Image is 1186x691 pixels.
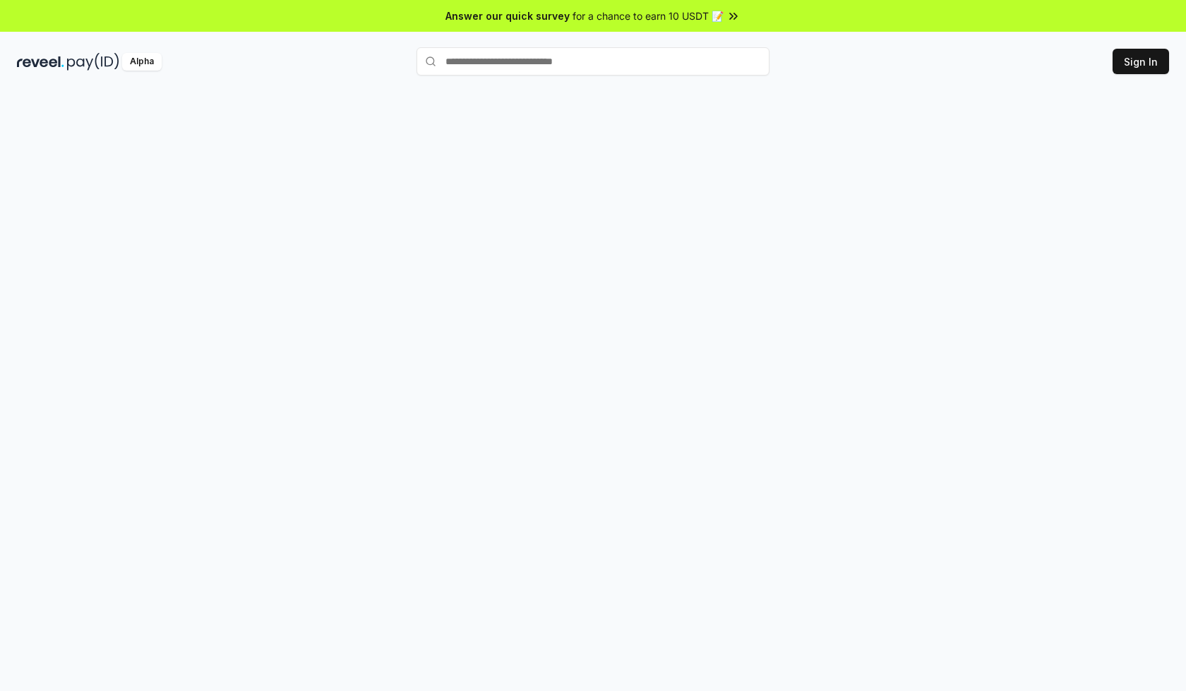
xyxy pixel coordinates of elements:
[17,53,64,71] img: reveel_dark
[67,53,119,71] img: pay_id
[1113,49,1169,74] button: Sign In
[122,53,162,71] div: Alpha
[445,8,570,23] span: Answer our quick survey
[573,8,724,23] span: for a chance to earn 10 USDT 📝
